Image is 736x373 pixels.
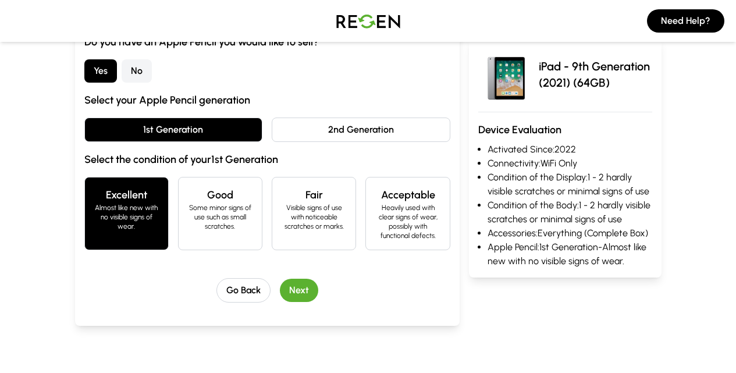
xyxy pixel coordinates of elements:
[328,5,409,37] img: Logo
[488,226,652,240] li: Accessories: Everything (Complete Box)
[94,203,159,231] p: Almost like new with no visible signs of wear.
[84,34,450,50] h3: Do you have an Apple Pencil you would like to sell?
[539,58,652,91] p: iPad - 9th Generation (2021) (64GB)
[188,187,253,203] h4: Good
[478,47,534,102] img: iPad - 9th Generation (2021)
[122,59,152,83] button: No
[272,118,450,142] button: 2nd Generation
[375,187,440,203] h4: Acceptable
[375,203,440,240] p: Heavily used with clear signs of wear, possibly with functional defects.
[188,203,253,231] p: Some minor signs of use such as small scratches.
[84,151,450,168] h3: Select the condition of your 1st Generation
[216,278,271,303] button: Go Back
[488,157,652,170] li: Connectivity: WiFi Only
[94,187,159,203] h4: Excellent
[488,143,652,157] li: Activated Since: 2022
[488,170,652,198] li: Condition of the Display: 1 - 2 hardly visible scratches or minimal signs of use
[478,122,652,138] h3: Device Evaluation
[84,92,450,108] h3: Select your Apple Pencil generation
[488,198,652,226] li: Condition of the Body: 1 - 2 hardly visible scratches or minimal signs of use
[280,279,318,302] button: Next
[84,59,117,83] button: Yes
[282,203,346,231] p: Visible signs of use with noticeable scratches or marks.
[488,240,652,268] li: Apple Pencil: 1st Generation - Almost like new with no visible signs of wear.
[282,187,346,203] h4: Fair
[84,118,263,142] button: 1st Generation
[647,9,724,33] button: Need Help?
